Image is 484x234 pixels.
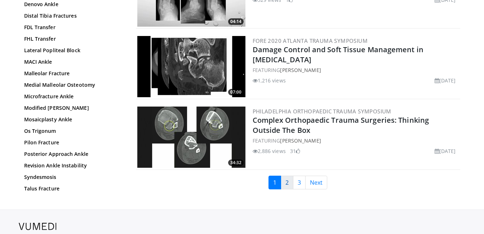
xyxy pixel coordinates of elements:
a: Denovo Ankle [24,1,121,8]
a: Malleolar Fracture [24,70,121,77]
a: 3 [293,176,306,189]
a: Complex Orthopaedic Trauma Surgeries: Thinking Outside The Box [253,115,429,135]
a: Medial Malleolar Osteotomy [24,81,121,89]
a: Damage Control and Soft Tissue Management in [MEDICAL_DATA] [253,45,423,64]
a: Pilon Fracture [24,139,121,146]
a: FHL Transfer [24,35,121,42]
li: [DATE] [435,77,456,84]
a: Mosaicplasty Ankle [24,116,121,123]
li: [DATE] [435,147,456,155]
a: 2 [281,176,293,189]
a: Microfracture Ankle [24,93,121,100]
img: 88c34fcc-54bb-4742-879c-fd57fa449d1a.300x170_q85_crop-smart_upscale.jpg [137,36,245,97]
div: FEATURING [253,66,459,74]
a: 1 [268,176,281,189]
a: Next [305,176,327,189]
a: FDL Transfer [24,24,121,31]
a: [PERSON_NAME] [280,67,321,73]
li: 31 [290,147,300,155]
img: VuMedi Logo [19,223,57,230]
span: 34:32 [228,159,244,166]
img: ef490566-bff6-4c49-9147-5f97bf753900.300x170_q85_crop-smart_upscale.jpg [137,107,245,168]
a: Distal Tibia Fractures [24,12,121,19]
a: Lateral Popliteal Block [24,47,121,54]
a: 34:32 [137,107,245,168]
a: FORE 2020 Atlanta Trauma Symposium [253,37,368,44]
li: 1,216 views [253,77,286,84]
a: Philadelphia Orthopaedic Trauma Symposium [253,108,391,115]
a: Revision Ankle Instability [24,162,121,169]
a: Talus Fracture [24,185,121,192]
span: 07:00 [228,89,244,95]
a: Os Trigonum [24,127,121,135]
a: 07:00 [137,36,245,97]
li: 2,886 views [253,147,286,155]
span: 04:14 [228,18,244,25]
a: MACI Ankle [24,58,121,66]
a: Syndesmosis [24,174,121,181]
div: FEATURING [253,137,459,144]
a: [PERSON_NAME] [280,137,321,144]
a: Posterior Approach Ankle [24,150,121,158]
a: Modified [PERSON_NAME] [24,104,121,112]
nav: Search results pages [136,176,460,189]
